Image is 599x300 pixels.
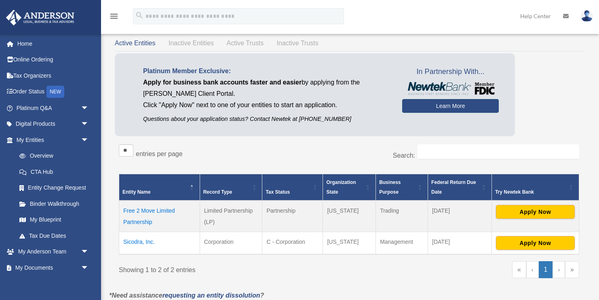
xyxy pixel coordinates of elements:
a: Entity Change Request [11,180,97,196]
span: arrow_drop_down [81,116,97,133]
a: My Entitiesarrow_drop_down [6,132,97,148]
a: My Anderson Teamarrow_drop_down [6,244,101,260]
a: Digital Productsarrow_drop_down [6,116,101,132]
a: menu [109,14,119,21]
p: Click "Apply Now" next to one of your entities to start an application. [143,99,390,111]
span: Active Trusts [227,40,264,46]
a: Tax Due Dates [11,228,97,244]
td: [DATE] [428,232,492,255]
td: Trading [376,201,428,232]
th: Business Purpose: Activate to sort [376,174,428,201]
a: Tax Organizers [6,68,101,84]
div: NEW [46,86,64,98]
p: Questions about your application status? Contact Newtek at [PHONE_NUMBER] [143,114,390,124]
th: Entity Name: Activate to invert sorting [119,174,200,201]
a: Platinum Q&Aarrow_drop_down [6,100,101,116]
span: Federal Return Due Date [431,180,476,195]
a: Online Ordering [6,52,101,68]
td: C - Corporation [262,232,323,255]
button: Apply Now [496,205,575,219]
a: requesting an entity dissolution [162,292,260,299]
span: arrow_drop_down [81,244,97,260]
em: *Need assistance ? [109,292,264,299]
a: Home [6,36,101,52]
span: Record Type [203,189,232,195]
a: First [512,261,526,278]
button: Apply Now [496,236,575,250]
span: Organization State [326,180,356,195]
a: Learn More [402,99,499,113]
img: Anderson Advisors Platinum Portal [4,10,77,25]
td: Sicodra, Inc. [119,232,200,255]
span: Active Entities [115,40,155,46]
span: Tax Status [266,189,290,195]
th: Organization State: Activate to sort [323,174,376,201]
a: CTA Hub [11,164,97,180]
a: My Documentsarrow_drop_down [6,260,101,276]
p: by applying from the [PERSON_NAME] Client Portal. [143,77,390,99]
td: [US_STATE] [323,201,376,232]
label: Search: [393,152,415,159]
td: [US_STATE] [323,232,376,255]
td: [DATE] [428,201,492,232]
span: Apply for business bank accounts faster and easier [143,79,302,86]
p: Platinum Member Exclusive: [143,65,390,77]
td: Limited Partnership (LP) [200,201,262,232]
a: Binder Walkthrough [11,196,97,212]
td: Management [376,232,428,255]
span: arrow_drop_down [81,132,97,148]
a: My Blueprint [11,212,97,228]
span: Entity Name [122,189,150,195]
i: search [135,11,144,20]
th: Try Newtek Bank : Activate to sort [491,174,579,201]
th: Tax Status: Activate to sort [262,174,323,201]
span: arrow_drop_down [81,100,97,116]
i: menu [109,11,119,21]
td: Free 2 Move Limited Partnership [119,201,200,232]
span: In Partnership With... [402,65,499,78]
a: Overview [11,148,93,164]
span: Inactive Trusts [277,40,318,46]
span: arrow_drop_down [81,260,97,276]
th: Federal Return Due Date: Activate to sort [428,174,492,201]
th: Record Type: Activate to sort [200,174,262,201]
img: NewtekBankLogoSM.png [406,82,495,95]
img: User Pic [581,10,593,22]
a: Order StatusNEW [6,84,101,100]
td: Corporation [200,232,262,255]
div: Showing 1 to 2 of 2 entries [119,261,343,276]
div: Try Newtek Bank [495,187,567,197]
span: Inactive Entities [169,40,214,46]
span: Business Purpose [379,180,401,195]
label: entries per page [136,150,183,157]
td: Partnership [262,201,323,232]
